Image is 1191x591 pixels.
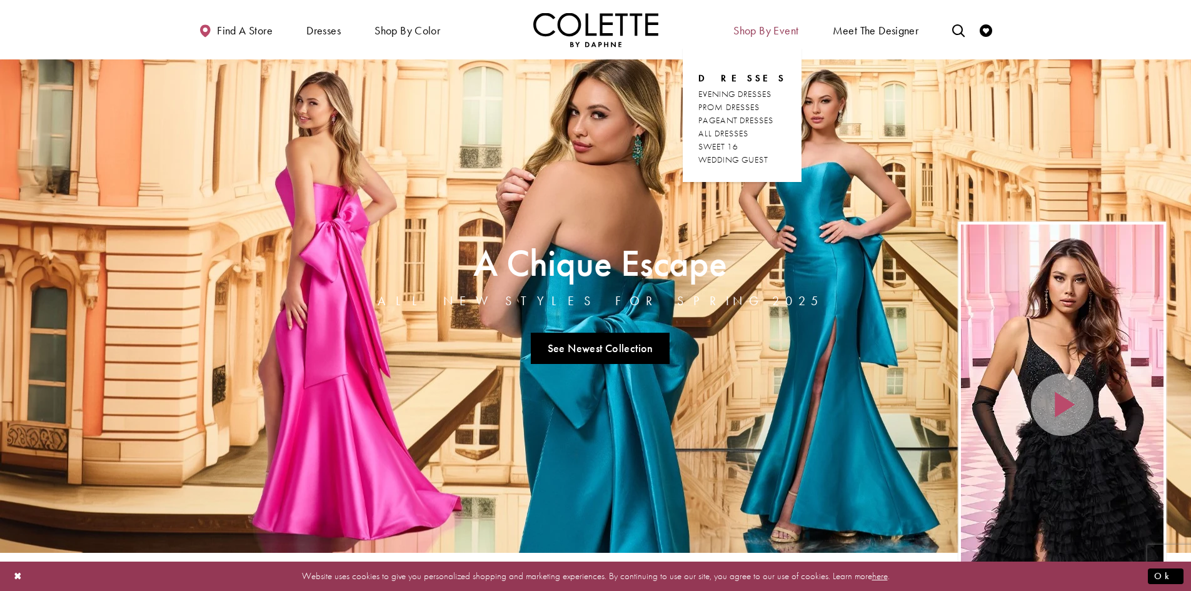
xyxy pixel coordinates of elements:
span: WEDDING GUEST [698,154,768,165]
a: Toggle search [949,13,968,47]
span: Dresses [303,13,344,47]
span: Shop By Event [733,24,798,37]
ul: Slider Links [374,328,827,369]
span: Shop By Event [730,13,802,47]
button: Submit Dialog [1148,568,1183,584]
a: See Newest Collection A Chique Escape All New Styles For Spring 2025 [531,333,670,364]
a: Find a store [196,13,276,47]
a: here [872,570,888,582]
span: PAGEANT DRESSES [698,114,773,126]
button: Close Dialog [8,565,29,587]
img: Colette by Daphne [533,13,658,47]
a: PROM DRESSES [698,101,786,114]
span: Dresses [306,24,341,37]
span: Play Slide #15 Video [814,560,952,572]
span: Dresses [698,72,786,84]
a: WEDDING GUEST [698,153,786,166]
span: Shop by color [374,24,440,37]
span: SWEET 16 [698,141,738,152]
span: EVENING DRESSES [698,88,771,99]
a: Check Wishlist [977,13,995,47]
a: ALL DRESSES [698,127,786,140]
p: Website uses cookies to give you personalized shopping and marketing experiences. By continuing t... [90,568,1101,585]
span: ALL DRESSES [698,128,748,139]
span: Find a store [217,24,273,37]
a: PAGEANT DRESSES [698,114,786,127]
a: Visit Home Page [533,13,658,47]
a: Meet the designer [830,13,922,47]
a: SWEET 16 [698,140,786,153]
span: Meet the designer [833,24,919,37]
span: PROM DRESSES [698,101,760,113]
a: EVENING DRESSES [698,88,786,101]
span: Shop by color [371,13,443,47]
